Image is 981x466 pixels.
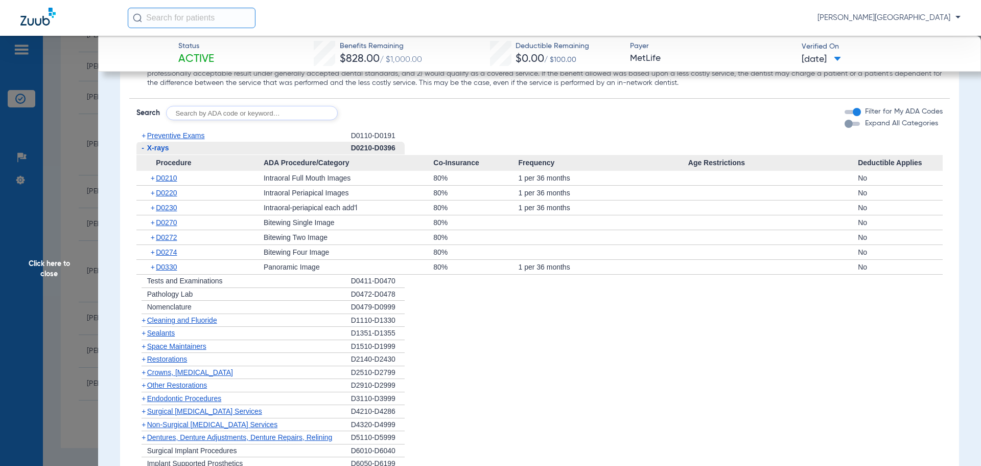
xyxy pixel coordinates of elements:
span: + [142,342,146,350]
div: Bitewing Four Image [264,245,433,259]
div: No [858,215,943,230]
span: Endodontic Procedures [147,394,222,403]
div: Bitewing Two Image [264,230,433,245]
span: + [142,355,146,363]
span: Sealants [147,329,175,337]
span: / $100.00 [544,56,576,63]
span: + [142,407,146,415]
div: D0411-D0470 [351,275,405,288]
div: D0210-D0396 [351,142,405,155]
span: D0330 [156,263,177,271]
div: 80% [433,201,518,215]
span: D0210 [156,174,177,182]
span: Crowns, [MEDICAL_DATA] [147,368,233,376]
span: Benefits Remaining [340,41,422,52]
div: No [858,171,943,185]
div: D4210-D4286 [351,405,405,418]
span: D0270 [156,218,177,227]
div: 80% [433,230,518,245]
div: D0479-D0999 [351,301,405,314]
span: + [151,171,156,185]
span: Search [136,108,160,118]
span: + [142,394,146,403]
img: Search Icon [133,13,142,23]
div: 1 per 36 months [518,260,688,274]
div: D0472-D0478 [351,288,405,301]
span: $0.00 [516,54,544,64]
div: D2510-D2799 [351,366,405,380]
img: Zuub Logo [20,8,56,26]
span: Deductible Applies [858,155,943,171]
span: ADA Procedure/Category [264,155,433,171]
div: D1110-D1330 [351,314,405,327]
span: + [142,368,146,376]
span: D0274 [156,248,177,256]
span: Status [178,41,214,52]
div: 80% [433,171,518,185]
span: Deductible Remaining [516,41,589,52]
div: D4320-D4999 [351,418,405,432]
label: Filter for My ADA Codes [863,106,943,117]
div: 1 per 36 months [518,201,688,215]
span: + [142,329,146,337]
div: Intraoral Periapical Images [264,186,433,200]
span: Age Restrictions [688,155,858,171]
span: + [151,260,156,274]
div: 80% [433,215,518,230]
div: Intraoral-periapical each add'l [264,201,433,215]
span: Restorations [147,355,188,363]
span: Nomenclature [147,303,192,311]
span: Tests and Examinations [147,277,223,285]
span: D0272 [156,233,177,241]
li: If MetLife determines that a less costly service than the covered service performed by a dentist ... [147,61,943,88]
input: Search for patients [128,8,255,28]
div: No [858,245,943,259]
span: Active [178,52,214,66]
span: + [151,186,156,200]
span: Cleaning and Fluoride [147,316,217,324]
span: / $1,000.00 [380,56,422,64]
div: D1510-D1999 [351,340,405,353]
div: D5110-D5999 [351,431,405,445]
div: 80% [433,186,518,200]
div: D0110-D0191 [351,129,405,142]
span: + [151,215,156,230]
div: 1 per 36 months [518,186,688,200]
div: 1 per 36 months [518,171,688,185]
div: Bitewing Single Image [264,215,433,230]
span: + [142,420,146,429]
div: D2910-D2999 [351,379,405,392]
span: Preventive Exams [147,131,205,140]
span: Verified On [802,41,965,52]
span: Surgical [MEDICAL_DATA] Services [147,407,262,415]
span: Expand All Categories [865,120,938,127]
div: No [858,230,943,245]
span: + [151,245,156,259]
span: + [142,131,146,140]
input: Search by ADA code or keyword… [166,106,338,120]
span: + [151,230,156,245]
div: D3110-D3999 [351,392,405,406]
div: No [858,186,943,200]
span: X-rays [147,144,169,152]
span: Surgical Implant Procedures [147,447,237,455]
span: [PERSON_NAME][GEOGRAPHIC_DATA] [818,13,961,23]
div: D6010-D6040 [351,445,405,458]
div: Intraoral Full Mouth Images [264,171,433,185]
span: Payer [630,41,793,52]
span: Frequency [518,155,688,171]
span: Procedure [136,155,264,171]
span: Pathology Lab [147,290,193,298]
div: 80% [433,245,518,259]
span: [DATE] [802,53,841,66]
div: No [858,201,943,215]
span: $828.00 [340,54,380,64]
div: D2140-D2430 [351,353,405,366]
div: No [858,260,943,274]
span: + [151,201,156,215]
div: 80% [433,260,518,274]
span: Space Maintainers [147,342,206,350]
span: + [142,381,146,389]
span: D0230 [156,204,177,212]
span: Dentures, Denture Adjustments, Denture Repairs, Relining [147,433,333,441]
